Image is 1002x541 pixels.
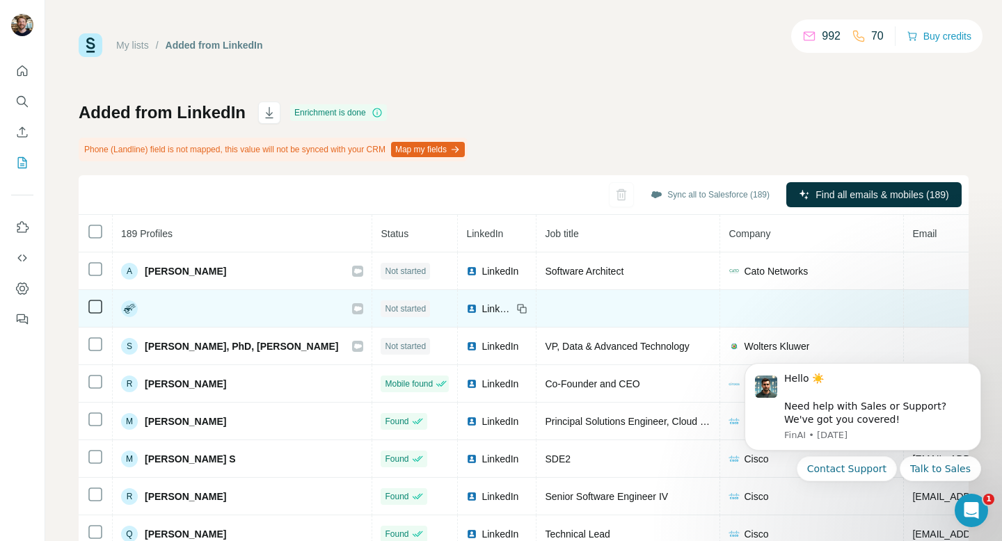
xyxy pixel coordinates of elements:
[121,451,138,467] div: M
[482,527,518,541] span: LinkedIn
[385,490,408,503] span: Found
[729,341,740,352] img: company-logo
[466,528,477,540] img: LinkedIn logo
[907,26,971,46] button: Buy credits
[385,265,426,277] span: Not started
[545,416,778,427] span: Principal Solutions Engineer, Cloud & AI Infrastructure
[79,33,102,57] img: Surfe Logo
[466,416,477,427] img: LinkedIn logo
[121,488,138,505] div: R
[466,491,477,502] img: LinkedIn logo
[641,184,779,205] button: Sync all to Salesforce (189)
[466,228,503,239] span: LinkedIn
[385,415,408,428] span: Found
[145,452,236,466] span: [PERSON_NAME] S
[116,40,149,51] a: My lists
[145,527,226,541] span: [PERSON_NAME]
[11,120,33,145] button: Enrich CSV
[729,228,770,239] span: Company
[482,339,518,353] span: LinkedIn
[466,453,477,465] img: LinkedIn logo
[121,263,138,280] div: A
[11,89,33,114] button: Search
[816,188,948,202] span: Find all emails & mobiles (189)
[482,264,518,278] span: LinkedIn
[385,453,408,465] span: Found
[744,339,809,353] span: Wolters Kluwer
[482,302,512,316] span: LinkedIn
[466,378,477,389] img: LinkedIn logo
[145,490,226,503] span: [PERSON_NAME]
[385,340,426,353] span: Not started
[11,307,33,332] button: Feedback
[912,228,937,239] span: Email
[482,490,518,503] span: LinkedIn
[744,264,808,278] span: Cato Networks
[11,276,33,301] button: Dashboard
[729,266,740,277] img: company-logo
[545,453,571,465] span: SDE2
[391,142,465,157] button: Map my fields
[545,228,578,239] span: Job title
[871,28,884,45] p: 70
[166,38,263,52] div: Added from LinkedIn
[145,377,226,391] span: [PERSON_NAME]
[121,338,138,355] div: S
[545,491,668,502] span: Senior Software Engineer IV
[385,528,408,540] span: Found
[482,452,518,466] span: LinkedIn
[145,264,226,278] span: [PERSON_NAME]
[545,341,689,352] span: VP, Data & Advanced Technology
[121,228,173,239] span: 189 Profiles
[482,377,518,391] span: LinkedIn
[11,58,33,83] button: Quick start
[11,14,33,36] img: Avatar
[79,138,468,161] div: Phone (Landline) field is not mapped, this value will not be synced with your CRM
[11,245,33,270] button: Use Surfe API
[466,303,477,314] img: LinkedIn logo
[11,150,33,175] button: My lists
[545,378,639,389] span: Co-Founder and CEO
[11,215,33,240] button: Use Surfe on LinkedIn
[466,266,477,277] img: LinkedIn logo
[145,414,226,428] span: [PERSON_NAME]
[121,376,138,392] div: R
[381,228,408,239] span: Status
[145,339,338,353] span: [PERSON_NAME], PhD, [PERSON_NAME]
[121,413,138,430] div: M
[786,182,962,207] button: Find all emails & mobiles (189)
[955,494,988,527] iframe: Intercom live chat
[983,494,994,505] span: 1
[724,346,1002,534] iframe: Intercom notifications message
[545,266,623,277] span: Software Architect
[385,378,433,390] span: Mobile found
[822,28,841,45] p: 992
[482,414,518,428] span: LinkedIn
[290,104,387,121] div: Enrichment is done
[545,528,610,540] span: Technical Lead
[79,102,246,124] h1: Added from LinkedIn
[385,302,426,315] span: Not started
[156,38,159,52] li: /
[466,341,477,352] img: LinkedIn logo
